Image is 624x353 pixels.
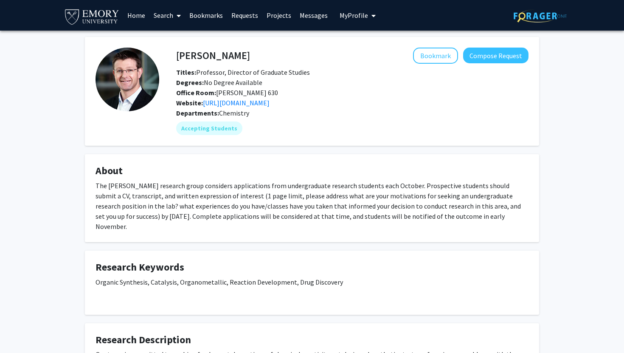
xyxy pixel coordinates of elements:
img: ForagerOne Logo [514,9,567,23]
h4: [PERSON_NAME] [176,48,250,63]
a: Requests [227,0,262,30]
span: My Profile [340,11,368,20]
b: Titles: [176,68,196,76]
b: Office Room: [176,88,216,97]
h4: About [96,165,528,177]
span: Professor, Director of Graduate Studies [176,68,310,76]
a: Search [149,0,185,30]
a: Bookmarks [185,0,227,30]
h4: Research Description [96,334,528,346]
a: Messages [295,0,332,30]
div: The [PERSON_NAME] research group considers applications from undergraduate research students each... [96,181,528,232]
h4: Research Keywords [96,261,528,274]
mat-chip: Accepting Students [176,121,242,135]
span: Chemistry [219,109,249,117]
img: Profile Picture [96,48,159,111]
b: Degrees: [176,78,204,87]
a: Opens in a new tab [203,99,270,107]
button: Compose Request to Simon Blakey [463,48,528,63]
b: Website: [176,99,203,107]
a: Home [123,0,149,30]
img: Emory University Logo [64,7,120,26]
span: No Degree Available [176,78,262,87]
b: Departments: [176,109,219,117]
a: Projects [262,0,295,30]
div: Organic Synthesis, Catalysis, Organometallic, Reaction Development, Drug Discovery [96,277,528,304]
span: [PERSON_NAME] 630 [176,88,278,97]
iframe: Chat [6,315,36,347]
button: Add Simon Blakey to Bookmarks [413,48,458,64]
